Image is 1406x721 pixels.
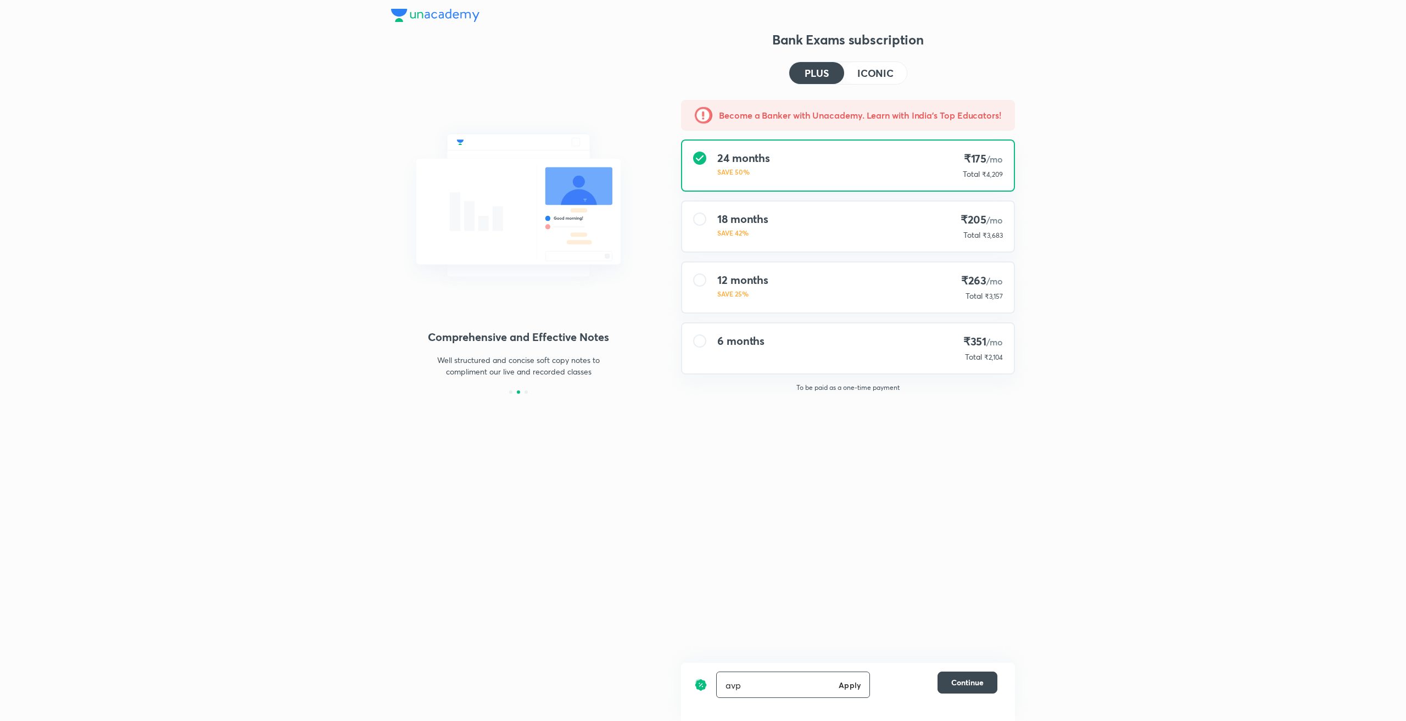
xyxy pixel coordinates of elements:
button: ICONIC [844,62,907,84]
p: To be paid as a one-time payment [672,383,1024,392]
h4: 24 months [717,152,770,165]
span: ₹4,209 [982,170,1003,178]
p: SAVE 42% [717,228,768,238]
h4: 6 months [717,334,765,348]
span: /mo [986,336,1003,348]
input: Have a referral code? [717,672,834,698]
p: Total [963,230,980,241]
p: Total [963,169,980,180]
img: discount [694,672,707,698]
h4: ₹205 [959,213,1003,227]
span: ₹3,683 [983,231,1003,239]
img: chat_with_educator_6cb3c64761.svg [391,110,646,301]
h6: Apply [839,679,861,691]
h4: ICONIC [857,68,894,78]
span: ₹2,104 [984,353,1003,361]
img: - [695,107,712,124]
h5: Become a Banker with Unacademy. Learn with India's Top Educators! [719,109,1001,122]
h4: ₹263 [961,273,1003,288]
span: Continue [951,677,984,688]
p: Well structured and concise soft copy notes to compliment our live and recorded classes [423,354,614,377]
button: PLUS [789,62,844,84]
h4: 18 months [717,213,768,226]
p: SAVE 50% [717,167,770,177]
h3: Bank Exams subscription [681,31,1015,48]
p: SAVE 25% [717,289,768,299]
h4: PLUS [805,68,829,78]
button: Continue [938,672,997,694]
h4: Comprehensive and Effective Notes [391,329,646,345]
h4: 12 months [717,273,768,287]
span: /mo [986,214,1003,226]
h4: ₹351 [961,334,1003,349]
span: /mo [986,275,1003,287]
img: Company Logo [391,9,479,22]
p: Total [966,290,983,301]
span: /mo [986,153,1003,165]
p: Total [965,351,982,362]
h4: ₹175 [958,152,1003,166]
span: ₹3,157 [985,292,1003,300]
